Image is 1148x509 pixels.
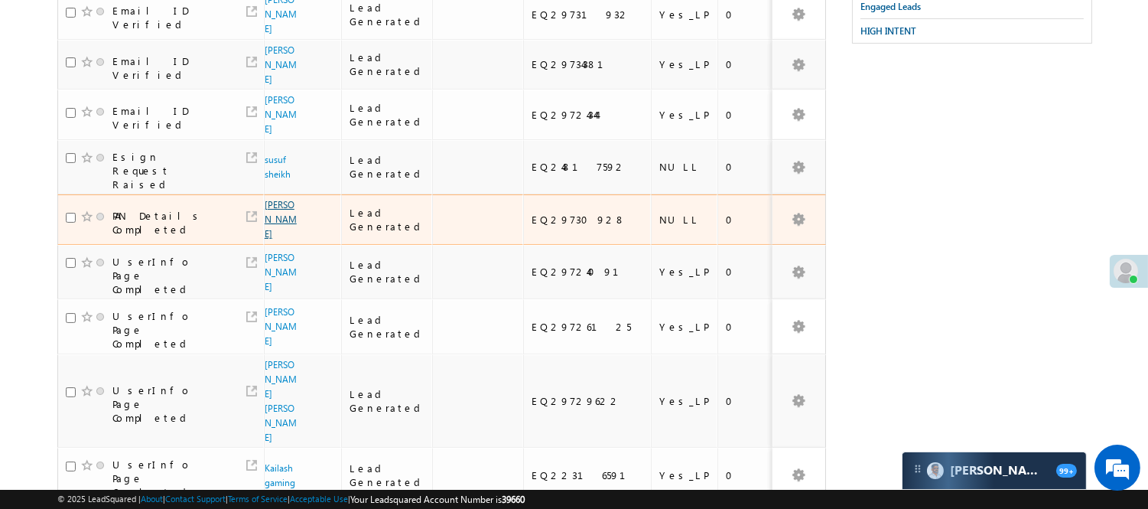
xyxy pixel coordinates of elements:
[532,468,644,482] div: EQ22316591
[265,252,297,292] a: [PERSON_NAME]
[112,458,227,499] div: UserInfo Page Completed
[350,258,426,285] div: Lead Generated
[659,394,711,408] div: Yes_LP
[350,313,426,341] div: Lead Generated
[265,44,297,85] a: [PERSON_NAME]
[112,209,227,237] div: PAN Details Completed
[502,494,525,505] span: 39660
[265,359,297,443] a: [PERSON_NAME] [PERSON_NAME]
[659,320,711,334] div: Yes_LP
[350,387,426,415] div: Lead Generated
[265,462,295,488] a: Kailash gaming
[1056,464,1077,478] span: 99+
[265,199,297,240] a: [PERSON_NAME]
[228,494,288,504] a: Terms of Service
[265,306,297,347] a: [PERSON_NAME]
[112,255,227,296] div: UserInfo Page Completed
[726,160,772,174] div: 0
[265,94,297,135] a: [PERSON_NAME]
[726,213,772,227] div: 0
[659,468,711,482] div: Yes_LP
[532,394,644,408] div: EQ29729622
[112,150,227,191] div: Esign Request Raised
[532,160,644,174] div: EQ24817592
[112,104,227,132] div: Email ID Verified
[532,57,644,71] div: EQ29734381
[659,8,711,21] div: Yes_LP
[860,1,921,12] span: Engaged Leads
[659,265,711,279] div: Yes_LP
[860,25,916,37] span: HIGH INTENT
[350,101,426,129] div: Lead Generated
[141,494,163,504] a: About
[350,494,525,505] span: Your Leadsquared Account Number is
[350,153,426,181] div: Lead Generated
[532,320,644,334] div: EQ29726125
[532,265,644,279] div: EQ29724091
[290,494,348,504] a: Acceptable Use
[112,383,227,425] div: UserInfo Page Completed
[726,8,772,21] div: 0
[726,320,772,334] div: 0
[532,213,644,227] div: EQ29730928
[532,108,644,122] div: EQ29724344
[350,206,426,233] div: Lead Generated
[902,452,1087,490] div: carter-dragCarter[PERSON_NAME]99+
[912,463,924,475] img: carter-drag
[112,4,227,31] div: Email ID Verified
[112,54,227,82] div: Email ID Verified
[726,394,772,408] div: 0
[350,1,426,28] div: Lead Generated
[659,160,711,174] div: NULL
[350,51,426,78] div: Lead Generated
[112,309,227,351] div: UserInfo Page Completed
[659,57,711,71] div: Yes_LP
[57,492,525,507] span: © 2025 LeadSquared | | | | |
[726,57,772,71] div: 0
[532,8,644,21] div: EQ29731932
[165,494,226,504] a: Contact Support
[726,468,772,482] div: 0
[659,108,711,122] div: Yes_LP
[726,265,772,279] div: 0
[350,462,426,489] div: Lead Generated
[659,213,711,227] div: NULL
[726,108,772,122] div: 0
